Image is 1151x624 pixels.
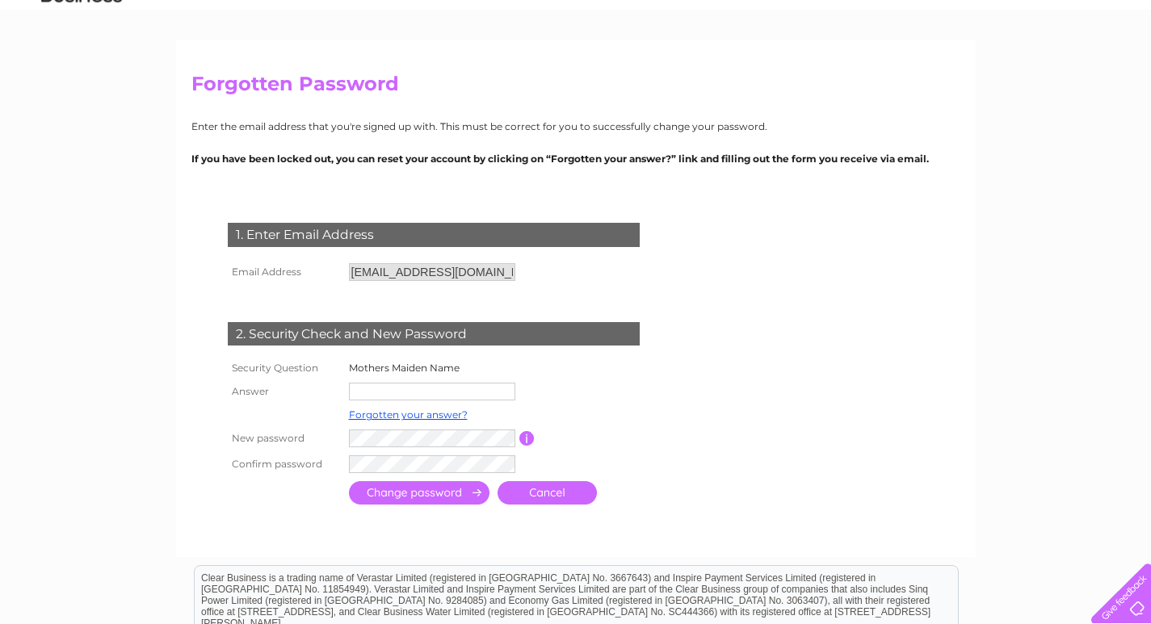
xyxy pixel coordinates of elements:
[224,425,345,451] th: New password
[1010,69,1059,81] a: Telecoms
[191,151,960,166] p: If you have been locked out, you can reset your account by clicking on “Forgotten your answer?” l...
[40,42,123,91] img: logo.png
[224,259,345,285] th: Email Address
[228,223,640,247] div: 1. Enter Email Address
[498,481,597,505] a: Cancel
[224,379,345,404] th: Answer
[349,408,468,421] a: Forgotten your answer?
[224,358,345,379] th: Security Question
[349,362,460,374] label: Mothers Maiden Name
[1102,69,1141,81] a: Contact
[965,69,1001,81] a: Energy
[228,322,640,346] div: 2. Security Check and New Password
[191,119,960,134] p: Enter the email address that you're signed up with. This must be correct for you to successfully ...
[191,73,960,103] h2: Forgotten Password
[1069,69,1092,81] a: Blog
[925,69,956,81] a: Water
[846,8,958,28] a: 0333 014 3131
[349,481,489,505] input: Submit
[195,9,958,78] div: Clear Business is a trading name of Verastar Limited (registered in [GEOGRAPHIC_DATA] No. 3667643...
[224,451,345,477] th: Confirm password
[519,431,535,446] input: Information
